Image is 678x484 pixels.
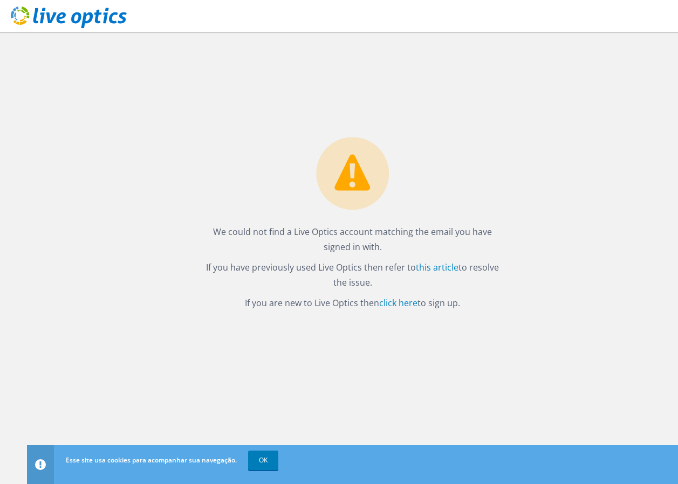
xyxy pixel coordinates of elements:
[248,451,278,470] a: OK
[201,260,505,290] p: If you have previously used Live Optics then refer to to resolve the issue.
[201,295,505,310] p: If you are new to Live Optics then to sign up.
[66,455,237,465] span: Esse site usa cookies para acompanhar sua navegação.
[416,261,458,273] a: this article
[201,224,505,254] p: We could not find a Live Optics account matching the email you have signed in with.
[379,297,417,309] a: click here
